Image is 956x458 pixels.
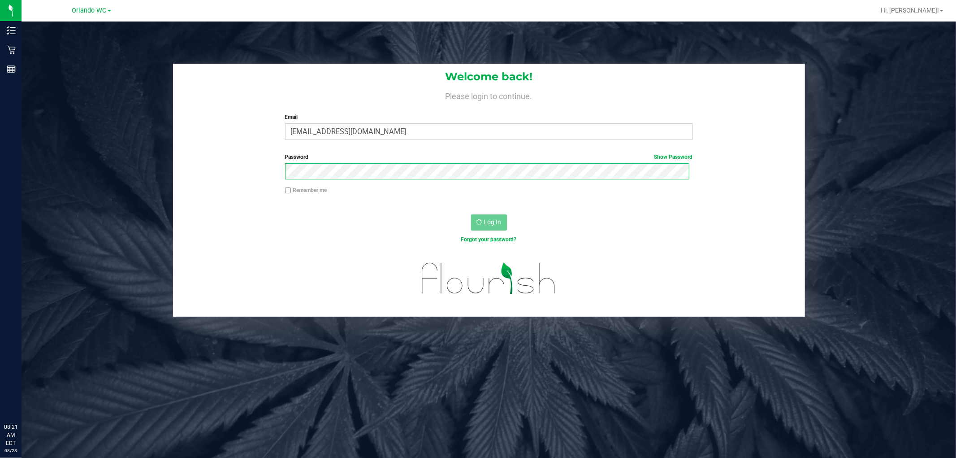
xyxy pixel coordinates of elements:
[7,65,16,74] inline-svg: Reports
[285,188,291,194] input: Remember me
[72,7,107,14] span: Orlando WC
[4,423,17,447] p: 08:21 AM EDT
[285,154,309,160] span: Password
[7,26,16,35] inline-svg: Inventory
[173,90,805,100] h4: Please login to continue.
[461,236,517,243] a: Forgot your password?
[285,113,693,121] label: Email
[410,253,568,304] img: flourish_logo.svg
[173,71,805,83] h1: Welcome back!
[654,154,693,160] a: Show Password
[484,218,502,226] span: Log In
[471,214,507,231] button: Log In
[881,7,939,14] span: Hi, [PERSON_NAME]!
[4,447,17,454] p: 08/28
[7,45,16,54] inline-svg: Retail
[285,186,327,194] label: Remember me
